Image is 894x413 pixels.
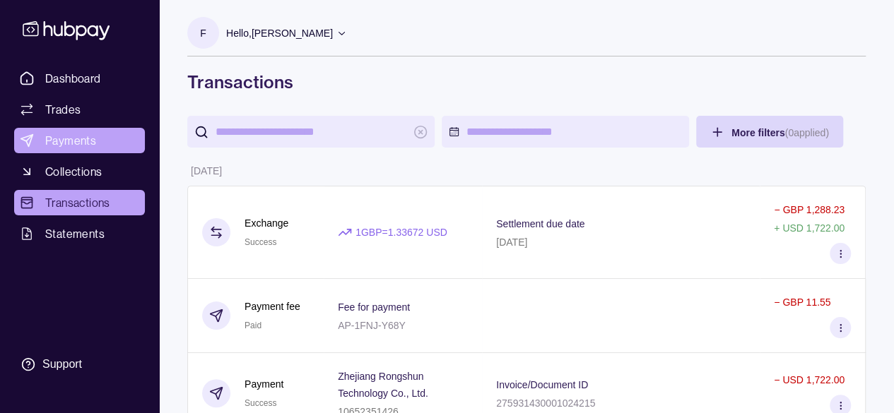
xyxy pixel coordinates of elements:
span: More filters [731,127,829,138]
a: Collections [14,159,145,184]
span: Trades [45,101,81,118]
p: Hello, [PERSON_NAME] [226,25,333,41]
a: Payments [14,128,145,153]
p: [DATE] [496,237,527,248]
div: Support [42,357,82,372]
p: − USD 1,722.00 [774,374,845,385]
span: Success [245,237,276,247]
p: Invoice/Document ID [496,379,588,390]
p: AP-1FNJ-Y68Y [338,320,406,331]
p: − GBP 11.55 [774,297,830,308]
p: 1 GBP = 1.33672 USD [355,225,447,240]
h1: Transactions [187,71,866,93]
p: − GBP 1,288.23 [774,204,845,215]
span: Dashboard [45,70,101,87]
input: search [216,116,406,148]
a: Dashboard [14,66,145,91]
a: Support [14,349,145,379]
span: Payments [45,132,96,149]
span: Collections [45,163,102,180]
p: F [200,25,206,41]
p: + USD 1,722.00 [774,222,845,234]
span: Success [245,398,276,408]
p: Payment fee [245,299,300,314]
p: Payment [245,376,283,392]
p: [DATE] [191,165,222,176]
p: Zhejiang Rongshun Technology Co., Ltd. [338,371,428,399]
a: Statements [14,221,145,246]
p: ( 0 applied) [784,127,828,138]
p: Settlement due date [496,218,584,229]
p: 275931430001024215 [496,397,595,409]
a: Trades [14,97,145,122]
span: Paid [245,321,261,330]
span: Transactions [45,194,110,211]
button: More filters(0applied) [696,116,843,148]
p: Exchange [245,215,288,231]
a: Transactions [14,190,145,215]
p: Fee for payment [338,301,410,313]
span: Statements [45,225,105,242]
